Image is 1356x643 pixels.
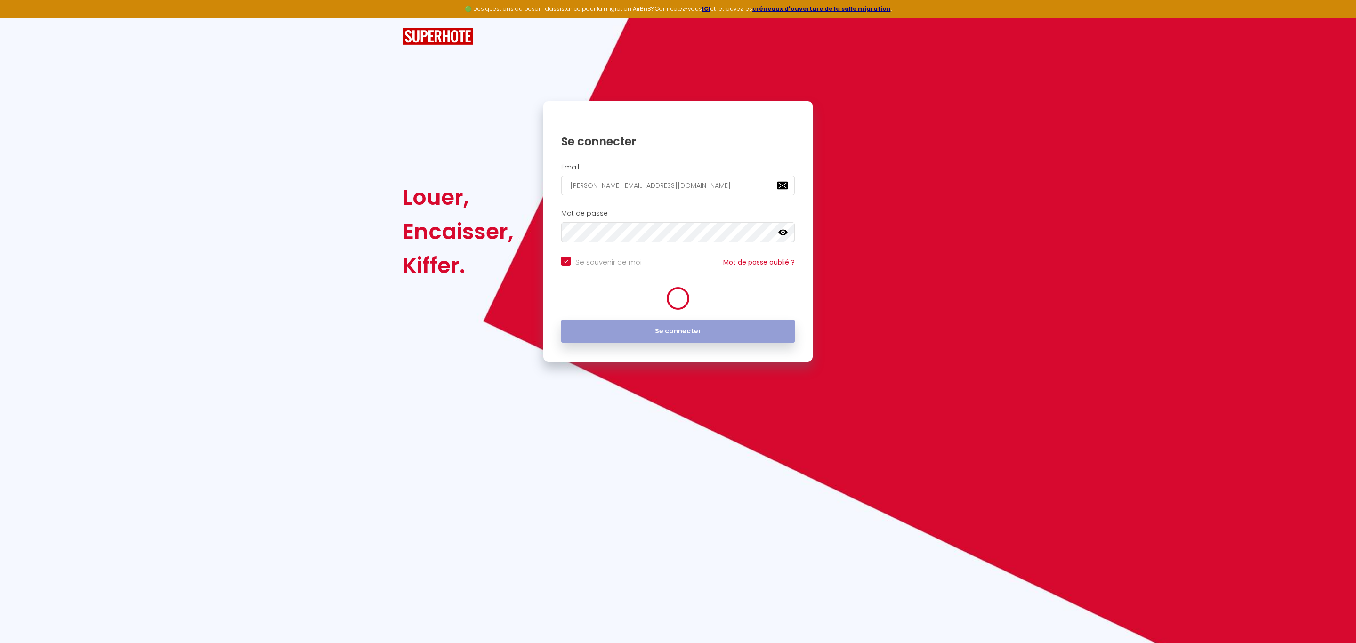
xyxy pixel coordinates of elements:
div: Kiffer. [403,249,514,282]
input: Ton Email [561,176,795,195]
img: SuperHote logo [403,28,473,45]
h2: Email [561,163,795,171]
a: ICI [702,5,710,13]
button: Ouvrir le widget de chat LiveChat [8,4,36,32]
a: Mot de passe oublié ? [723,257,795,267]
div: Louer, [403,180,514,214]
button: Se connecter [561,320,795,343]
h1: Se connecter [561,134,795,149]
div: Encaisser, [403,215,514,249]
h2: Mot de passe [561,209,795,217]
a: créneaux d'ouverture de la salle migration [752,5,891,13]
